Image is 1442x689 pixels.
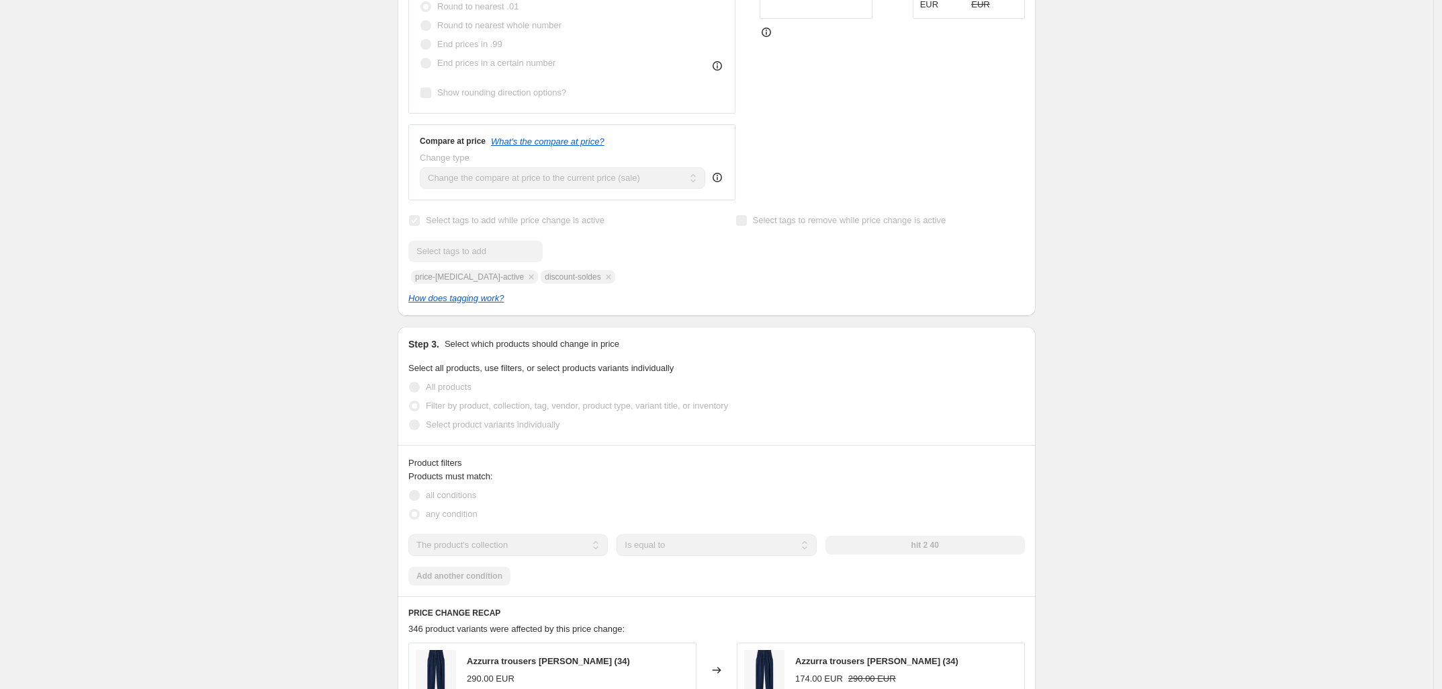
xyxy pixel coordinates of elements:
[437,39,502,49] span: End prices in .99
[408,293,504,303] a: How does tagging work?
[408,363,674,373] span: Select all products, use filters, or select products variants individually
[408,471,493,481] span: Products must match:
[426,215,604,225] span: Select tags to add while price change is active
[491,136,604,147] button: What's the compare at price?
[437,1,519,11] span: Round to nearest .01
[467,656,630,666] span: Azzurra trousers [PERSON_NAME] (34)
[848,672,896,686] strike: 290.00 EUR
[467,672,514,686] div: 290.00 EUR
[426,419,559,430] span: Select product variants individually
[795,656,958,666] span: Azzurra trousers [PERSON_NAME] (34)
[795,672,843,686] div: 174.00 EUR
[408,456,1025,470] div: Product filters
[426,401,728,411] span: Filter by product, collection, tag, vendor, product type, variant title, or inventory
[420,136,486,147] h3: Compare at price
[426,382,471,392] span: All products
[420,153,469,163] span: Change type
[426,509,478,519] span: any condition
[437,58,555,68] span: End prices in a certain number
[437,87,566,97] span: Show rounding direction options?
[408,337,439,351] h2: Step 3.
[753,215,946,225] span: Select tags to remove while price change is active
[711,171,724,184] div: help
[408,624,625,634] span: 346 product variants were affected by this price change:
[445,337,619,351] p: Select which products should change in price
[408,608,1025,618] h6: PRICE CHANGE RECAP
[437,20,561,30] span: Round to nearest whole number
[426,490,476,500] span: all conditions
[408,241,543,262] input: Select tags to add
